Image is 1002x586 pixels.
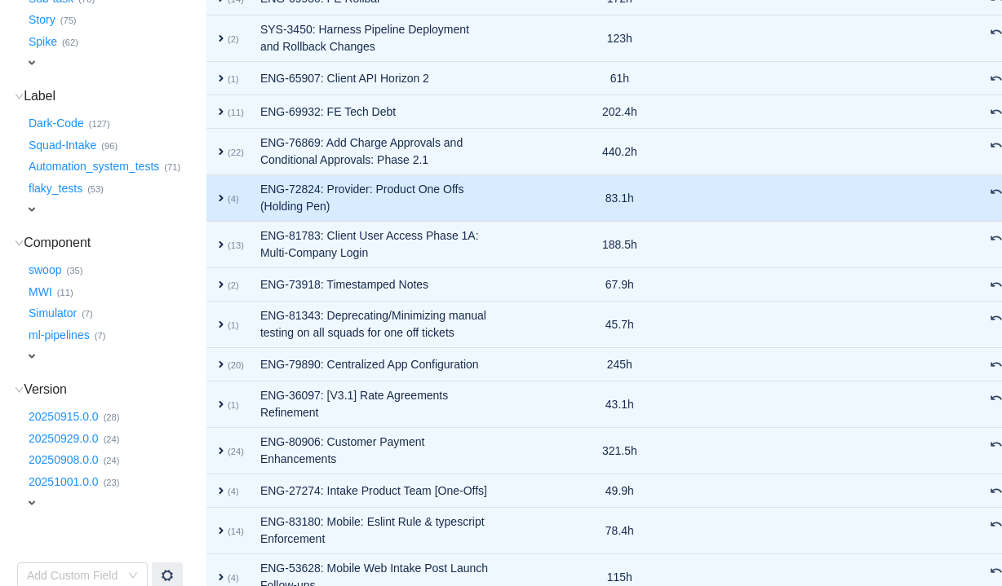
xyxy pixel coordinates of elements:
[25,154,164,180] button: Automation_system_tests
[215,398,228,411] span: expand
[594,474,645,508] td: 49.9h
[25,469,104,495] button: 20251001.0.0
[25,350,38,363] span: expand
[228,447,244,456] small: (24)
[594,15,645,62] td: 123h
[25,203,38,216] span: expand
[215,72,228,85] span: expand
[25,322,95,348] button: ml-pipelines
[228,74,239,84] small: (1)
[594,175,645,222] td: 83.1h
[25,111,89,137] button: Dark-Code
[215,32,228,45] span: expand
[25,425,104,452] button: 20250929.0.0
[252,95,498,129] td: ENG-69932: FE Tech Debt
[594,222,645,268] td: 188.5h
[15,386,24,394] i: icon: down
[128,571,138,582] i: icon: down
[228,320,239,330] small: (1)
[25,447,104,474] button: 20250908.0.0
[252,428,498,474] td: ENG-80906: Customer Payment Enhancements
[252,508,498,554] td: ENG-83180: Mobile: Eslint Rule & typescript Enforcement
[594,62,645,95] td: 61h
[104,478,120,487] small: (23)
[594,302,645,348] td: 45.7h
[25,404,104,430] button: 20250915.0.0
[252,302,498,348] td: ENG-81343: Deprecating/Minimizing manual testing on all squads for one off tickets
[252,381,498,428] td: ENG-36097: [V3.1] Rate Agreements Refinement
[228,240,244,250] small: (13)
[15,92,24,101] i: icon: down
[25,56,38,69] span: expand
[25,7,60,33] button: Story
[252,15,498,62] td: SYS-3450: Harness Pipeline Deployment and Rollback Changes
[215,105,228,118] span: expand
[104,434,120,444] small: (24)
[252,268,498,302] td: ENG-73918: Timestamped Notes
[25,29,62,55] button: Spike
[104,456,120,465] small: (24)
[594,129,645,175] td: 440.2h
[252,474,498,508] td: ENG-27274: Intake Product Team [One-Offs]
[228,280,239,290] small: (2)
[228,487,239,496] small: (4)
[215,571,228,584] span: expand
[252,175,498,222] td: ENG-72824: Provider: Product One Offs (Holding Pen)
[215,192,228,205] span: expand
[60,15,77,25] small: (75)
[252,222,498,268] td: ENG-81783: Client User Access Phase 1A: Multi-Company Login
[101,141,117,151] small: (96)
[594,348,645,381] td: 245h
[215,238,228,251] span: expand
[228,34,239,44] small: (2)
[215,145,228,158] span: expand
[252,348,498,381] td: ENG-79890: Centralized App Configuration
[228,194,239,204] small: (4)
[252,129,498,175] td: ENG-76869: Add Charge Approvals and Conditional Approvals: Phase 2.1
[25,381,205,398] h3: Version
[89,119,110,129] small: (127)
[25,301,82,327] button: Simulator
[594,95,645,129] td: 202.4h
[228,360,244,370] small: (20)
[57,288,73,297] small: (11)
[66,266,82,275] small: (35)
[215,318,228,331] span: expand
[25,88,205,104] h3: Label
[594,268,645,302] td: 67.9h
[215,484,228,497] span: expand
[164,162,180,172] small: (71)
[25,279,57,305] button: MWI
[25,258,66,284] button: swoop
[215,358,228,371] span: expand
[594,428,645,474] td: 321.5h
[25,496,38,509] span: expand
[104,412,120,422] small: (28)
[25,175,87,201] button: flaky_tests
[594,381,645,428] td: 43.1h
[252,62,498,95] td: ENG-65907: Client API Horizon 2
[215,278,228,291] span: expand
[95,331,106,341] small: (7)
[228,148,244,157] small: (22)
[27,567,120,584] div: Add Custom Field
[82,309,93,319] small: (7)
[25,235,205,251] h3: Component
[215,444,228,457] span: expand
[25,132,101,158] button: Squad-Intake
[87,184,104,194] small: (53)
[15,239,24,248] i: icon: down
[594,508,645,554] td: 78.4h
[228,400,239,410] small: (1)
[228,108,244,117] small: (11)
[215,524,228,537] span: expand
[228,527,244,536] small: (14)
[228,573,239,583] small: (4)
[62,37,78,47] small: (62)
